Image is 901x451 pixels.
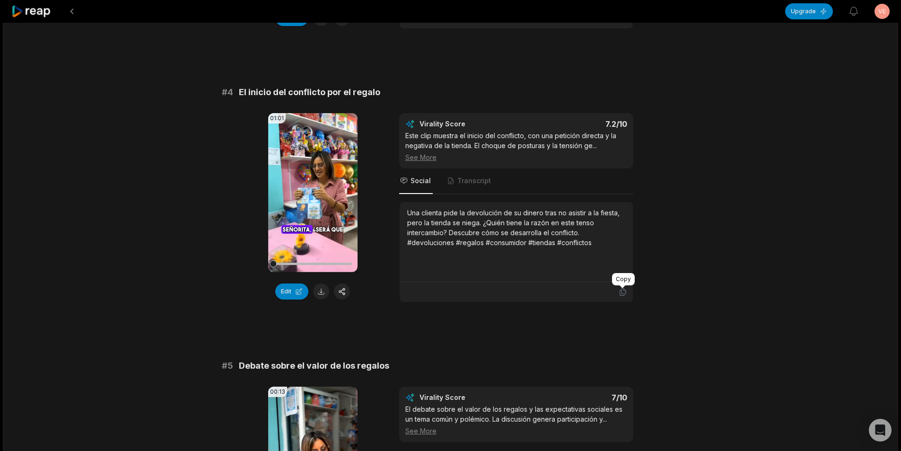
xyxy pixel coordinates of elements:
div: Virality Score [420,393,521,402]
span: Transcript [457,176,491,186]
button: Edit [275,283,308,300]
span: Debate sobre el valor de los regalos [239,359,389,372]
div: Copy [612,273,635,285]
div: 7.2 /10 [525,119,627,129]
span: # 5 [222,359,233,372]
div: See More [405,152,627,162]
div: Open Intercom Messenger [869,419,892,442]
video: Your browser does not support mp4 format. [268,113,358,272]
button: Upgrade [785,3,833,19]
div: Este clip muestra el inicio del conflicto, con una petición directa y la negativa de la tienda. E... [405,131,627,162]
span: # 4 [222,86,233,99]
div: Virality Score [420,119,521,129]
div: See More [405,426,627,436]
div: 7 /10 [525,393,627,402]
span: Social [411,176,431,186]
span: El inicio del conflicto por el regalo [239,86,380,99]
div: El debate sobre el valor de los regalos y las expectativas sociales es un tema común y polémico. ... [405,404,627,436]
nav: Tabs [399,168,633,194]
div: Una clienta pide la devolución de su dinero tras no asistir a la fiesta, pero la tienda se niega.... [407,208,625,248]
